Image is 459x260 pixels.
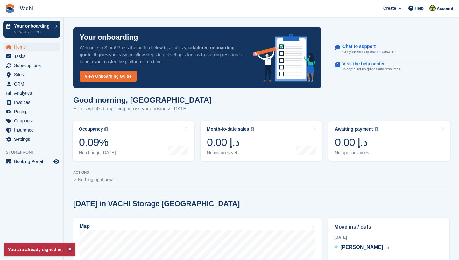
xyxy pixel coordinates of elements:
div: No open invoices [335,150,378,155]
a: Preview store [53,158,60,165]
h2: Move ins / outs [334,223,443,231]
span: 5 [387,245,389,250]
span: Booking Portal [14,157,52,166]
span: Account [437,5,453,12]
div: [DATE] [334,235,443,240]
div: No invoices yet [207,150,254,155]
div: Month-to-date sales [207,127,249,132]
div: No change [DATE] [79,150,116,155]
img: Anete Gre [429,5,436,11]
a: [PERSON_NAME] 5 [334,243,389,252]
p: In-depth set up guides and resources. [342,66,401,72]
a: menu [3,43,60,51]
p: Visit the help center [342,61,396,66]
a: Awaiting payment 0.00 د.إ No open invoices [328,121,450,161]
a: menu [3,79,60,88]
span: Help [415,5,424,11]
span: CRM [14,79,52,88]
div: Awaiting payment [335,127,373,132]
span: [PERSON_NAME] [340,244,383,250]
img: blank_slate_check_icon-ba018cac091ee9be17c0a81a6c232d5eb81de652e7a59be601be346b1b6ddf79.svg [73,179,77,181]
a: Your onboarding View next steps [3,21,60,38]
p: Welcome to Stora! Press the button below to access your . It gives you easy to follow steps to ge... [80,44,243,65]
a: Vachi [17,3,36,14]
a: menu [3,89,60,98]
img: icon-info-grey-7440780725fd019a000dd9b08b2336e03edf1995a4989e88bcd33f0948082b44.svg [104,127,108,131]
a: menu [3,126,60,134]
p: View next steps [14,29,52,35]
span: Nothing right now [78,177,113,182]
span: Tasks [14,52,52,61]
a: menu [3,61,60,70]
span: Settings [14,135,52,144]
div: 0.09% [79,136,116,149]
a: View Onboarding Guide [80,71,137,82]
a: menu [3,70,60,79]
span: Analytics [14,89,52,98]
span: Invoices [14,98,52,107]
img: icon-info-grey-7440780725fd019a000dd9b08b2336e03edf1995a4989e88bcd33f0948082b44.svg [375,127,378,131]
a: Chat to support Get your Stora questions answered. [335,41,443,58]
span: Insurance [14,126,52,134]
p: Chat to support [342,44,393,49]
span: Subscriptions [14,61,52,70]
p: Get your Stora questions answered. [342,49,398,55]
p: Your onboarding [14,24,52,28]
h2: Map [80,223,90,229]
img: onboarding-info-6c161a55d2c0e0a8cae90662b2fe09162a5109e8cc188191df67fb4f79e88e88.svg [253,34,315,82]
h2: [DATE] in VACHI Storage [GEOGRAPHIC_DATA] [73,200,240,208]
a: menu [3,135,60,144]
span: Storefront [6,149,63,155]
span: Sites [14,70,52,79]
span: Coupons [14,116,52,125]
p: ACTIONS [73,170,449,174]
div: 0.00 د.إ [335,136,378,149]
p: You are already signed in. [4,243,75,256]
a: menu [3,116,60,125]
span: Home [14,43,52,51]
span: Pricing [14,107,52,116]
img: stora-icon-8386f47178a22dfd0bd8f6a31ec36ba5ce8667c1dd55bd0f319d3a0aa187defe.svg [5,4,15,13]
div: Occupancy [79,127,103,132]
span: Create [383,5,396,11]
a: Occupancy 0.09% No change [DATE] [73,121,194,161]
a: Month-to-date sales 0.00 د.إ No invoices yet [201,121,322,161]
a: menu [3,157,60,166]
h1: Good morning, [GEOGRAPHIC_DATA] [73,96,212,104]
p: Here's what's happening across your business [DATE] [73,105,212,113]
a: menu [3,52,60,61]
p: Your onboarding [80,34,138,41]
a: menu [3,98,60,107]
img: icon-info-grey-7440780725fd019a000dd9b08b2336e03edf1995a4989e88bcd33f0948082b44.svg [251,127,254,131]
div: 0.00 د.إ [207,136,254,149]
a: menu [3,107,60,116]
a: Visit the help center In-depth set up guides and resources. [335,58,443,75]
